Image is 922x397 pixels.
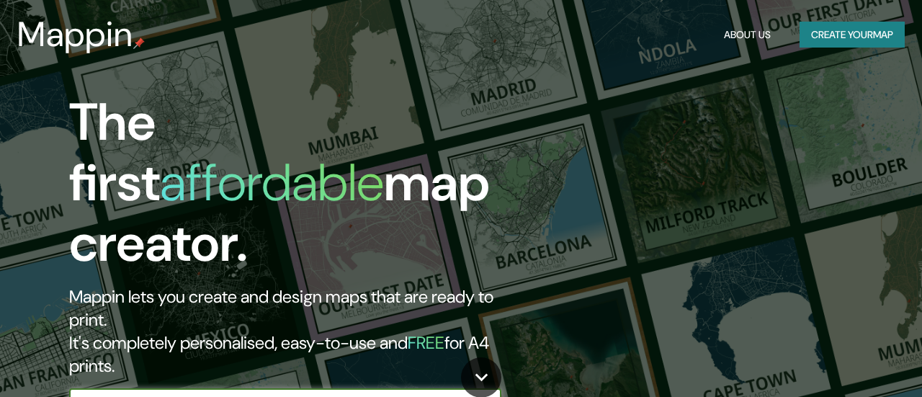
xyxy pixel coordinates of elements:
img: mappin-pin [133,37,145,49]
h5: FREE [408,331,444,354]
h3: Mappin [17,14,133,55]
button: Create yourmap [800,22,905,48]
button: About Us [718,22,776,48]
h1: The first map creator. [69,92,530,285]
h2: Mappin lets you create and design maps that are ready to print. It's completely personalised, eas... [69,285,530,378]
h1: affordable [160,149,384,216]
